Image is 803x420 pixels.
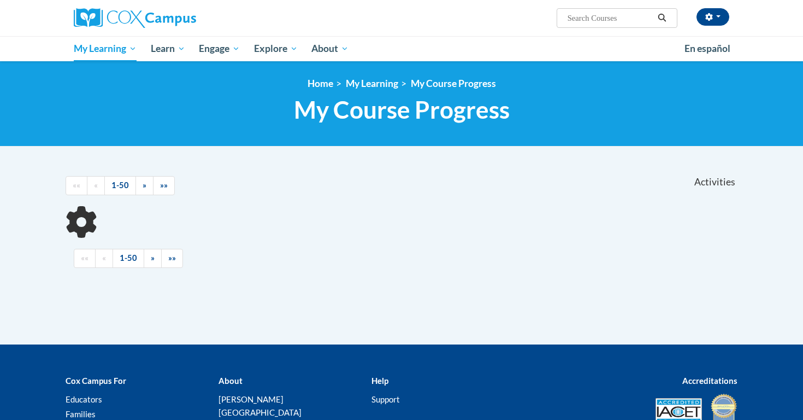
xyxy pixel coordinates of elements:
a: Families [66,409,96,419]
b: About [219,376,243,386]
span: Explore [254,42,298,55]
a: My Learning [346,78,398,89]
span: Engage [199,42,240,55]
span: «« [81,253,88,262]
span: My Learning [74,42,137,55]
a: Educators [66,394,102,404]
a: End [153,176,175,195]
b: Accreditations [682,376,737,386]
a: Engage [192,36,247,61]
span: My Course Progress [294,95,510,124]
span: About [311,42,349,55]
span: En español [684,43,730,54]
a: Support [371,394,400,404]
span: Activities [694,176,735,188]
a: Next [135,176,153,195]
span: »» [168,253,176,262]
button: Account Settings [696,8,729,26]
a: 1-50 [104,176,136,195]
span: Learn [151,42,185,55]
a: 1-50 [113,249,144,268]
span: «« [73,180,80,190]
a: Learn [144,36,192,61]
span: « [102,253,106,262]
a: End [161,249,183,268]
a: Previous [95,249,113,268]
a: Begining [74,249,96,268]
span: » [151,253,155,262]
a: Begining [66,176,87,195]
img: Cox Campus [74,8,196,28]
span: » [143,180,146,190]
a: About [305,36,356,61]
a: Home [308,78,333,89]
span: « [94,180,98,190]
a: En español [677,37,737,60]
a: Cox Campus [74,8,281,28]
input: Search Courses [566,11,654,25]
a: Explore [247,36,305,61]
a: [PERSON_NAME][GEOGRAPHIC_DATA] [219,394,302,417]
button: Search [654,11,670,25]
b: Help [371,376,388,386]
a: Previous [87,176,105,195]
a: Next [144,249,162,268]
span: »» [160,180,168,190]
b: Cox Campus For [66,376,126,386]
a: My Learning [67,36,144,61]
a: My Course Progress [411,78,496,89]
div: Main menu [57,36,746,61]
